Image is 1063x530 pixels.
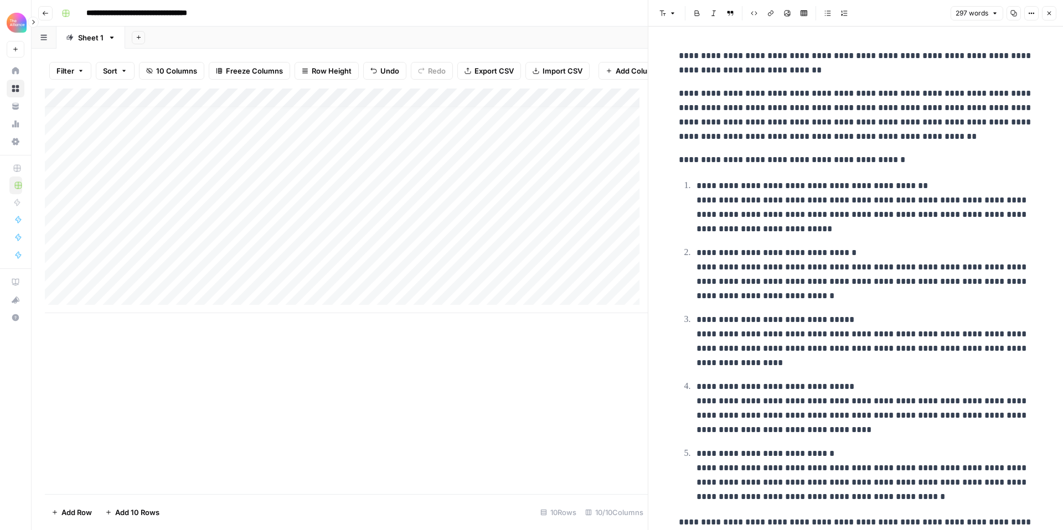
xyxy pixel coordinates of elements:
span: Freeze Columns [226,65,283,76]
button: Export CSV [457,62,521,80]
div: Sheet 1 [78,32,104,43]
button: Freeze Columns [209,62,290,80]
button: Add Column [598,62,665,80]
button: Sort [96,62,135,80]
span: Undo [380,65,399,76]
span: Redo [428,65,446,76]
a: Your Data [7,97,24,115]
a: Usage [7,115,24,133]
div: What's new? [7,292,24,308]
span: Import CSV [543,65,582,76]
button: What's new? [7,291,24,309]
span: Add Column [616,65,658,76]
img: Alliance Logo [7,13,27,33]
button: Undo [363,62,406,80]
span: Add 10 Rows [115,507,159,518]
span: 10 Columns [156,65,197,76]
div: 10 Rows [536,503,581,521]
a: Home [7,62,24,80]
button: Help + Support [7,309,24,326]
span: 297 words [956,8,988,18]
button: Workspace: Alliance [7,9,24,37]
a: Settings [7,133,24,150]
button: Add 10 Rows [99,503,166,521]
button: Row Height [295,62,359,80]
span: Export CSV [474,65,514,76]
a: AirOps Academy [7,273,24,291]
button: Import CSV [525,62,590,80]
button: Filter [49,62,91,80]
span: Row Height [312,65,352,76]
a: Sheet 1 [56,27,125,49]
button: Redo [411,62,453,80]
a: Browse [7,80,24,97]
button: Add Row [45,503,99,521]
div: 10/10 Columns [581,503,648,521]
span: Sort [103,65,117,76]
button: 10 Columns [139,62,204,80]
span: Add Row [61,507,92,518]
button: 297 words [951,6,1003,20]
span: Filter [56,65,74,76]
